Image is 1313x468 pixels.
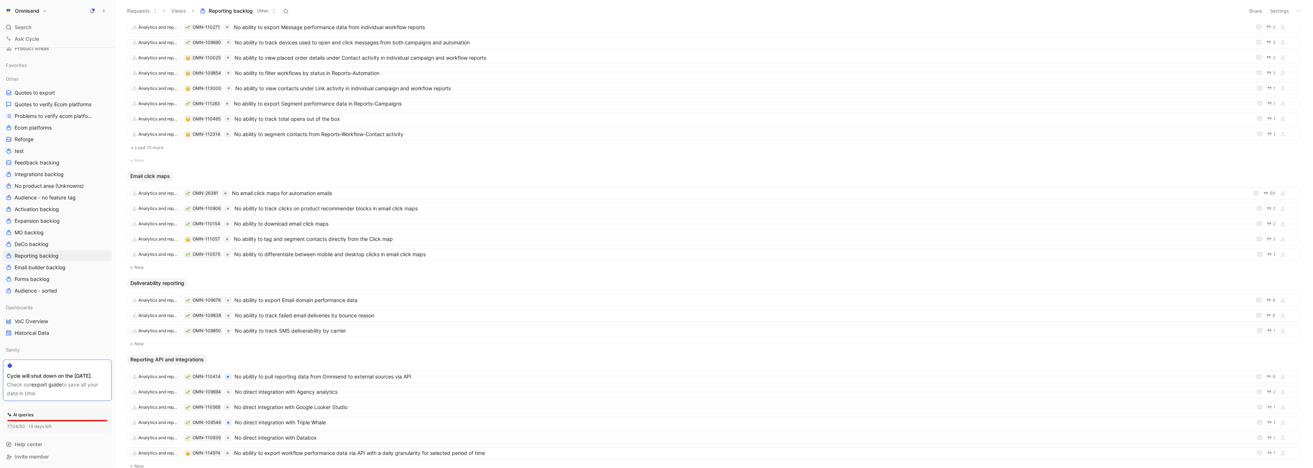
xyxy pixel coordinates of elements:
[7,372,108,380] div: Cycle will shut down on the [DATE].
[15,252,59,259] span: Reporting backlog
[138,389,179,396] div: Analytics and reports
[193,404,220,411] div: OMN-110569
[3,169,112,180] a: Integrations backlog
[3,181,112,191] a: No product area (Unknowns)
[3,451,112,462] div: Invite member
[1274,451,1276,456] span: 1
[3,22,112,33] div: Search
[193,297,221,304] div: OMN-109678
[235,312,1249,320] span: No ability to track failed email deliveries by bounce reason
[5,7,12,15] img: Omnisend
[127,233,1300,246] a: Analytics and reports🤔OMN-111057No ability to tag and segment contacts directly from the Click map2
[1265,205,1277,213] button: 2
[185,101,190,106] div: 🌱
[138,131,179,138] div: Analytics and reports
[15,8,39,14] h1: Omnisend
[186,192,190,196] img: 🌱
[138,251,179,258] div: Analytics and reports
[1273,222,1276,226] span: 2
[15,23,31,32] span: Search
[3,33,112,44] a: Ask Cycle
[127,340,1301,349] button: New
[185,436,190,441] div: 🌱
[7,423,52,430] div: 7704/50 · 19 days left
[234,373,1249,381] span: No ability to pull reporting data from Omnisend to external sources via API
[193,236,220,243] div: OMN-111057
[185,71,190,76] button: 🤔
[186,452,190,456] img: 🤔
[185,191,190,196] button: 🌱
[1274,421,1276,425] span: 1
[15,241,48,248] span: DeCo backlog
[127,263,1301,272] button: New
[234,449,1250,458] span: No ability to export workflow performance data via API with a daily granularity for selected peri...
[185,313,190,318] button: 🌱
[1273,298,1276,303] span: 8
[127,218,1300,230] a: Analytics and reports🌱OMN-110154No ability to download email click maps2
[3,439,112,450] div: Help center
[197,5,279,16] button: Reporting backlogOther
[15,206,59,213] span: Activation backlog
[127,36,1300,49] a: Analytics and reports🌱OMN-109690No ability to track devices used to open and click messages from ...
[3,262,112,273] a: Email builder backlog
[235,84,1250,93] span: No ability to view contacts under Link activity in individual campaign and workflow reports
[3,316,112,327] a: VoC Overview
[1265,220,1277,228] button: 2
[127,371,1300,383] a: Analytics and reports🌱OMN-110414No ability to pull reporting data from Omnisend to external sourc...
[234,250,1250,259] span: No ability to differentiate between mobile and desktop clicks in email click maps
[15,229,44,236] span: MO backlog
[193,450,220,457] div: OMN-114974
[1265,235,1277,243] button: 2
[3,134,112,145] a: Reforge
[127,98,1300,110] a: Analytics and reports🌱OMN-111283No ability to export Segment performance data in Reports-Campaigns1
[193,221,220,228] div: OMN-110154
[138,419,179,427] div: Analytics and reports
[234,130,1250,139] span: No ability to segment contacts from Reports-Workflow-Contact activity
[138,297,179,304] div: Analytics and reports
[130,173,170,180] span: Email click maps
[138,24,179,31] div: Analytics and reports
[1266,449,1277,457] button: 1
[193,312,221,320] div: OMN-109838
[3,302,112,338] div: DashboardsVoC OverviewHistorical Data
[127,67,1300,79] a: Analytics and reports🤔OMN-109854No ability to filter workflows by status in Reports-Automation2
[186,222,190,227] img: 🌱
[130,280,184,287] span: Deliverability reporting
[257,7,269,15] span: Other
[127,278,188,289] button: Deliverability reporting
[185,132,190,137] button: 🤔
[232,189,1246,198] span: No email click maps for automation emails
[138,70,179,77] div: Analytics and reports
[1274,405,1276,410] span: 1
[185,237,190,242] div: 🤔
[186,406,190,410] img: 🌱
[3,227,112,238] a: MO backlog
[1274,132,1276,136] span: 1
[193,24,220,31] div: OMN-110271
[186,238,190,242] img: 🤔
[127,128,1300,140] a: Analytics and reports🤔OMN-112314No ability to segment contacts from Reports-Workflow-Contact acti...
[127,249,1300,261] a: Analytics and reports🌱OMN-110575No ability to differentiate between mobile and desktop clicks in ...
[185,451,190,456] button: 🤔
[193,389,221,396] div: OMN-109694
[3,250,112,261] a: Reporting backlog
[185,405,190,410] button: 🌱
[234,403,1250,412] span: No direct integration with Google Looker Studio
[185,86,190,91] button: 🤔
[185,252,190,257] button: 🌱
[127,325,1300,337] a: Analytics and reports🌱OMN-109850No ability to track SMS deliverability by carrier1
[127,82,1300,95] a: Analytics and reports🤔OMN-113000No ability to view contacts under Link activity in individual cam...
[127,187,1300,200] a: Analytics and reports🌱OMN-26381No email click maps for automation emails66
[3,111,112,122] a: Problems to verify ecom platforms
[235,388,1249,397] span: No direct integration with Agency analytics
[185,25,190,30] div: 🌱
[3,74,112,84] div: Other
[1266,251,1277,259] button: 1
[186,421,190,425] img: 🌱
[15,159,59,166] span: Feedback tracking
[235,327,1250,336] span: No ability to track SMS deliverability by carrier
